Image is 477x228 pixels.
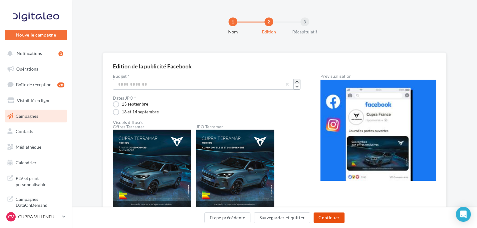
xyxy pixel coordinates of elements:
[16,129,33,134] span: Contacts
[16,82,52,87] span: Boîte de réception
[4,62,68,76] a: Opérations
[4,94,68,107] a: Visibilité en ligne
[113,101,148,107] label: 13 septembre
[58,51,63,56] div: 3
[300,17,309,26] div: 3
[5,211,67,223] a: CV CUPRA VILLENEUVE
[16,113,38,118] span: Campagnes
[249,29,289,35] div: Edition
[113,130,191,208] img: Offres Terramar
[113,74,300,78] label: Budget *
[4,141,68,154] a: Médiathèque
[314,212,344,223] button: Continuer
[228,17,237,26] div: 1
[196,125,274,129] label: JPO Terramar
[16,174,64,187] span: PLV et print personnalisable
[4,78,68,91] a: Boîte de réception28
[204,212,251,223] button: Etape précédente
[456,207,471,222] div: Open Intercom Messenger
[113,96,136,100] label: Dates JPO *
[285,29,325,35] div: Récapitulatif
[16,144,41,150] span: Médiathèque
[113,63,192,69] div: Edition de la publicité Facebook
[113,125,191,129] label: Offres Terramar
[4,156,68,169] a: Calendrier
[16,160,37,165] span: Calendrier
[16,66,38,72] span: Opérations
[4,47,66,60] button: Notifications 3
[4,125,68,138] a: Contacts
[4,110,68,123] a: Campagnes
[4,192,68,211] a: Campagnes DataOnDemand
[113,109,159,115] label: 13 et 14 septembre
[213,29,253,35] div: Nom
[254,212,310,223] button: Sauvegarder et quitter
[113,120,300,125] div: Visuels diffusés
[8,214,14,220] span: CV
[17,51,42,56] span: Notifications
[5,30,67,40] button: Nouvelle campagne
[320,80,436,181] img: operation-preview
[320,74,436,78] div: Prévisualisation
[18,214,60,220] p: CUPRA VILLENEUVE
[264,17,273,26] div: 2
[57,82,64,87] div: 28
[196,130,274,208] img: JPO Terramar
[16,195,64,208] span: Campagnes DataOnDemand
[17,98,50,103] span: Visibilité en ligne
[4,171,68,190] a: PLV et print personnalisable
